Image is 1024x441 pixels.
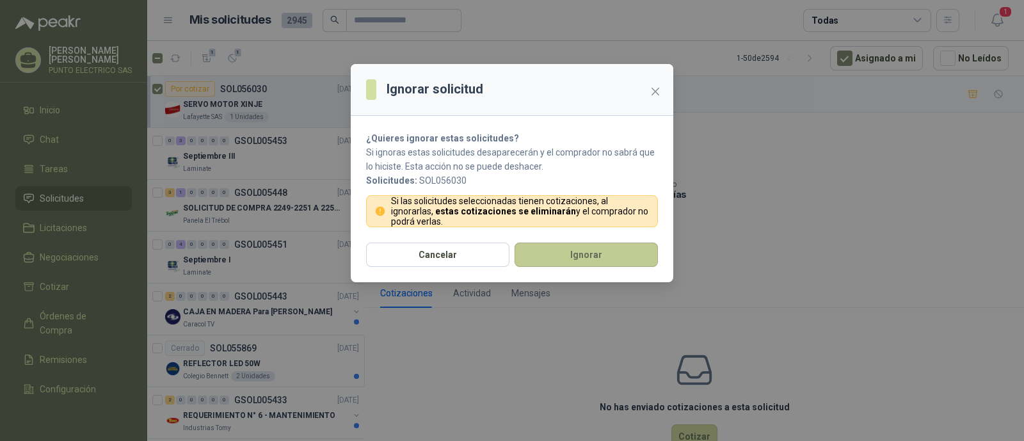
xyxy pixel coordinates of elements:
p: SOL056030 [366,173,658,188]
strong: ¿Quieres ignorar estas solicitudes? [366,133,519,143]
button: Close [645,81,666,102]
b: Solicitudes: [366,175,417,186]
strong: estas cotizaciones se eliminarán [435,206,576,216]
button: Cancelar [366,243,509,267]
p: Si las solicitudes seleccionadas tienen cotizaciones, al ignorarlas, y el comprador no podrá verlas. [391,196,650,227]
button: Ignorar [515,243,658,267]
p: Si ignoras estas solicitudes desaparecerán y el comprador no sabrá que lo hiciste. Esta acción no... [366,145,658,173]
span: close [650,86,660,97]
h3: Ignorar solicitud [387,79,483,99]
